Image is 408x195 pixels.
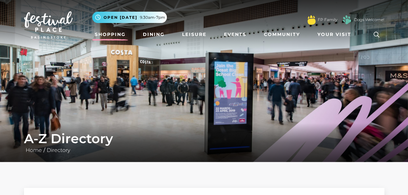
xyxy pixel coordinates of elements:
[140,15,165,20] span: 9.30am-7pm
[92,12,167,23] button: Open [DATE] 9.30am-7pm
[354,17,384,23] a: Dogs Welcome!
[261,29,303,40] a: Community
[92,29,128,40] a: Shopping
[140,29,167,40] a: Dining
[24,131,384,146] h1: A-Z Directory
[19,131,389,154] div: /
[45,147,72,153] a: Directory
[24,147,43,153] a: Home
[318,17,337,23] a: FP Family
[179,29,209,40] a: Leisure
[317,31,351,38] span: Your Visit
[24,11,73,39] img: Festival Place Logo
[104,15,137,20] span: Open [DATE]
[221,29,249,40] a: Events
[315,29,357,40] a: Your Visit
